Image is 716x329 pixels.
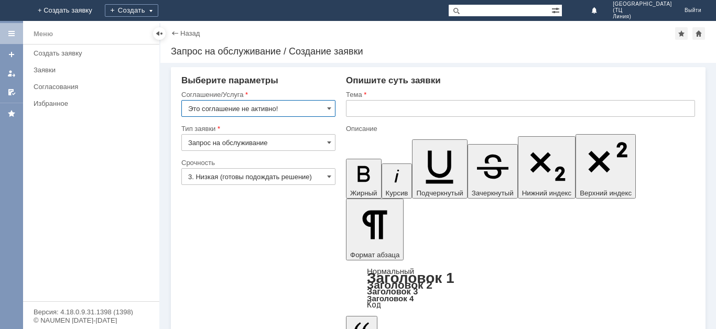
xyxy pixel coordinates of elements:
[346,159,382,199] button: Жирный
[518,136,576,199] button: Нижний индекс
[367,270,454,286] a: Заголовок 1
[551,5,562,15] span: Расширенный поиск
[580,189,632,197] span: Верхний индекс
[576,134,636,199] button: Верхний индекс
[367,267,414,276] a: Нормальный
[468,144,518,199] button: Зачеркнутый
[153,27,166,40] div: Скрыть меню
[346,199,404,260] button: Формат абзаца
[350,189,377,197] span: Жирный
[675,27,688,40] div: Добавить в избранное
[346,125,693,132] div: Описание
[613,14,672,20] span: Линия)
[34,28,53,40] div: Меню
[29,79,157,95] a: Согласования
[105,4,158,17] div: Создать
[29,62,157,78] a: Заявки
[386,189,408,197] span: Курсив
[181,125,333,132] div: Тип заявки
[34,66,153,74] div: Заявки
[613,1,672,7] span: [GEOGRAPHIC_DATA]
[181,91,333,98] div: Соглашение/Услуга
[181,159,333,166] div: Срочность
[346,75,441,85] span: Опишите суть заявки
[367,300,381,310] a: Код
[416,189,463,197] span: Подчеркнутый
[346,91,693,98] div: Тема
[522,189,572,197] span: Нижний индекс
[346,268,695,309] div: Формат абзаца
[367,294,414,303] a: Заголовок 4
[181,75,278,85] span: Выберите параметры
[34,49,153,57] div: Создать заявку
[3,65,20,82] a: Мои заявки
[692,27,705,40] div: Сделать домашней страницей
[350,251,399,259] span: Формат абзаца
[34,317,149,324] div: © NAUMEN [DATE]-[DATE]
[3,84,20,101] a: Мои согласования
[367,279,432,291] a: Заголовок 2
[180,29,200,37] a: Назад
[34,83,153,91] div: Согласования
[367,287,418,296] a: Заголовок 3
[382,163,413,199] button: Курсив
[34,100,142,107] div: Избранное
[472,189,514,197] span: Зачеркнутый
[3,46,20,63] a: Создать заявку
[29,45,157,61] a: Создать заявку
[171,46,706,57] div: Запрос на обслуживание / Создание заявки
[34,309,149,315] div: Версия: 4.18.0.9.31.1398 (1398)
[613,7,672,14] span: (ТЦ
[412,139,467,199] button: Подчеркнутый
